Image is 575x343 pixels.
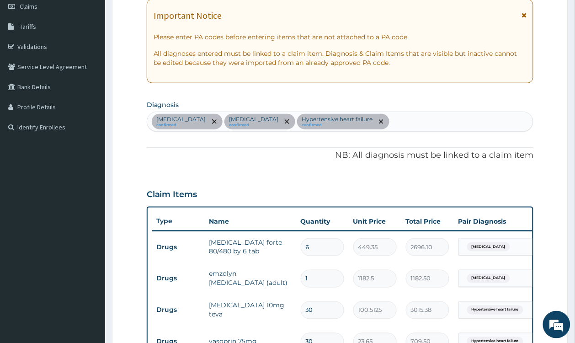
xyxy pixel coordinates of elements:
span: [MEDICAL_DATA] [467,242,510,252]
span: remove selection option [377,118,385,126]
h3: Claim Items [147,190,197,200]
th: Pair Diagnosis [454,212,554,230]
span: Tariffs [20,22,36,31]
td: [MEDICAL_DATA] forte 80/480 by 6 tab [205,233,296,261]
p: NB: All diagnosis must be linked to a claim item [147,150,534,161]
td: Drugs [152,270,205,287]
span: [MEDICAL_DATA] [467,274,510,283]
label: Diagnosis [147,100,179,109]
p: All diagnoses entered must be linked to a claim item. Diagnosis & Claim Items that are visible bu... [154,49,527,67]
h1: Important Notice [154,11,222,21]
td: emzolyn [MEDICAL_DATA] (adult) [205,265,296,292]
textarea: Type your message and hit 'Enter' [5,250,174,282]
td: [MEDICAL_DATA] 10mg teva [205,296,296,324]
th: Type [152,213,205,230]
th: Unit Price [349,212,401,230]
small: confirmed [302,123,373,128]
div: Chat with us now [48,51,154,63]
span: remove selection option [283,118,291,126]
p: [MEDICAL_DATA] [157,116,206,123]
img: d_794563401_company_1708531726252_794563401 [17,46,37,69]
th: Quantity [296,212,349,230]
small: confirmed [157,123,206,128]
span: Claims [20,2,37,11]
th: Name [205,212,296,230]
div: Minimize live chat window [150,5,172,27]
span: Hypertensive heart failure [467,305,523,315]
p: [MEDICAL_DATA] [229,116,279,123]
p: Hypertensive heart failure [302,116,373,123]
small: confirmed [229,123,279,128]
td: Drugs [152,239,205,256]
span: We're online! [53,115,126,208]
span: remove selection option [210,118,218,126]
th: Total Price [401,212,454,230]
td: Drugs [152,302,205,319]
p: Please enter PA codes before entering items that are not attached to a PA code [154,32,527,42]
